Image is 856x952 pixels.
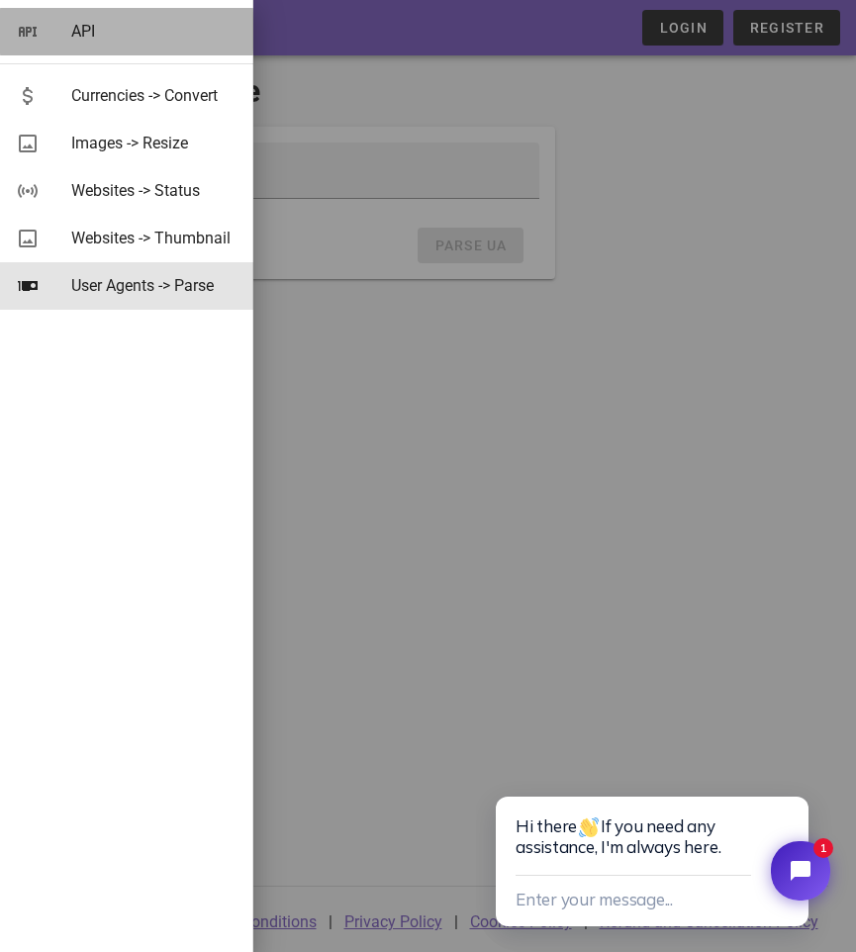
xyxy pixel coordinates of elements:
[71,134,238,152] div: Images -> Resize
[71,276,238,295] div: User Agents -> Parse
[476,732,856,952] iframe: Tidio Chat
[71,22,238,41] div: API
[71,181,238,200] div: Websites -> Status
[71,229,238,247] div: Websites -> Thumbnail
[71,86,238,105] div: Currencies -> Convert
